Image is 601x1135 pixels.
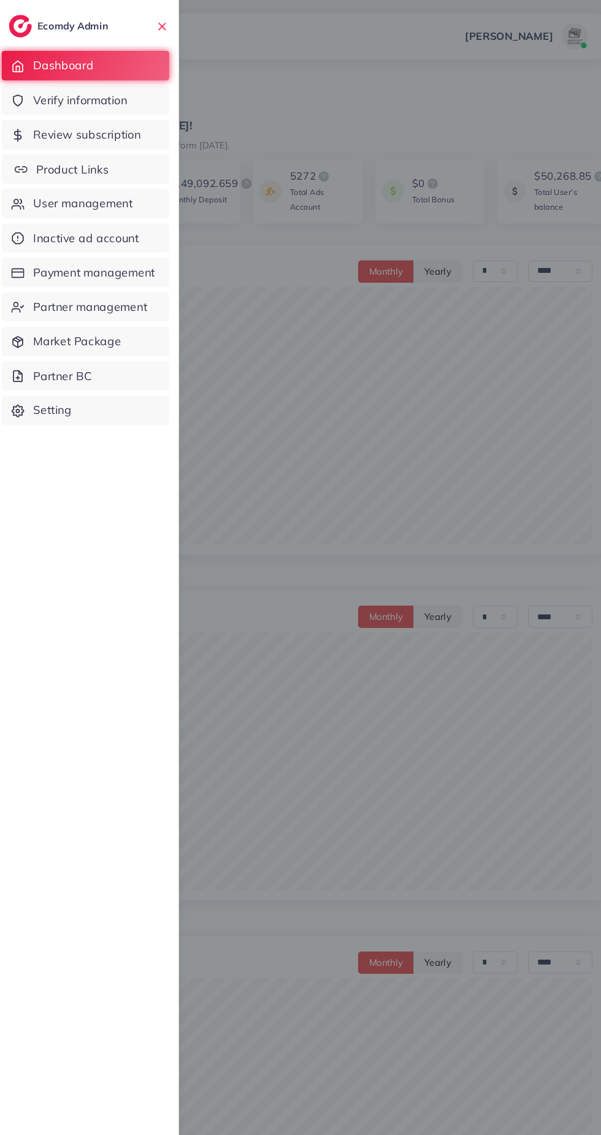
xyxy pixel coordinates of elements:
a: Inactive ad account [9,213,169,241]
a: Partner management [9,278,169,307]
a: Review subscription [9,114,169,142]
a: Dashboard [9,48,169,77]
span: Payment management [39,251,155,267]
span: Market Package [39,317,123,333]
span: Verify information [39,88,129,104]
a: Payment management [9,245,169,273]
a: Setting [9,376,169,405]
span: Dashboard [39,55,96,71]
a: Partner BC [9,344,169,372]
a: logoEcomdy Admin [16,14,113,36]
span: User management [39,186,134,202]
h2: Ecomdy Admin [43,19,113,31]
a: Product Links [9,147,169,175]
a: User management [9,180,169,208]
span: Product Links [42,153,111,169]
span: Inactive ad account [39,219,140,235]
a: Verify information [9,82,169,110]
span: Partner management [39,285,148,300]
img: logo [16,14,38,36]
span: Review subscription [39,120,142,136]
span: Setting [39,383,75,399]
span: Partner BC [39,350,95,366]
a: Market Package [9,311,169,339]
